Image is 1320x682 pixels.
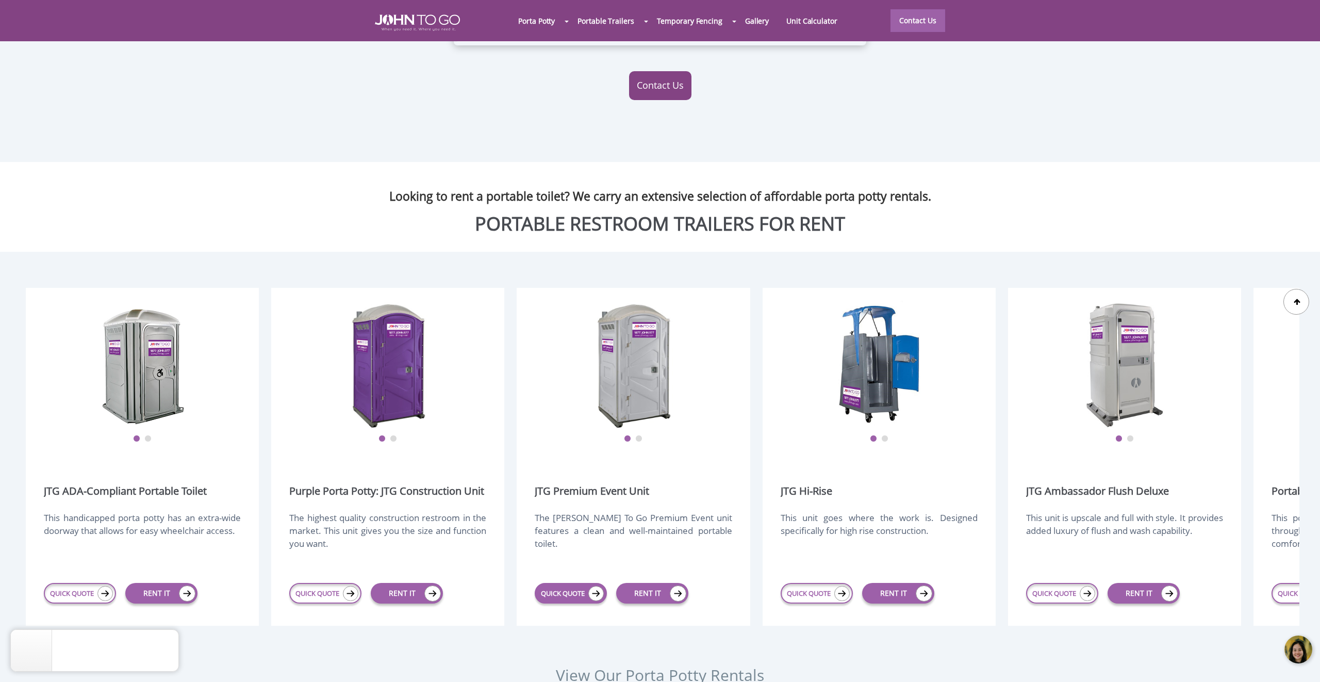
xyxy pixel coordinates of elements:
[870,435,877,443] button: 1 of 2
[890,9,945,32] a: Contact Us
[670,586,686,602] img: icon
[289,511,486,561] div: The highest quality construction restroom in the market. This unit gives you the size and functio...
[289,484,484,498] a: Purple Porta Potty: JTG Construction Unit
[781,511,978,561] div: This unit goes where the work is. Designed specifically for high rise construction.
[179,586,195,602] img: icon
[629,71,691,100] a: Contact Us
[144,435,152,443] button: 2 of 2
[371,583,443,604] a: RENT IT
[778,10,846,32] a: Unit Calculator
[1080,586,1095,601] img: icon
[44,511,241,561] div: This handicapped porta potty has an extra-wide doorway that allows for easy wheelchair access.
[509,10,564,32] a: Porta Potty
[635,435,642,443] button: 2 of 2
[616,583,688,604] a: RENT IT
[289,583,361,604] a: QUICK QUOTE
[44,484,207,498] a: JTG ADA-Compliant Portable Toilet
[1026,583,1098,604] a: QUICK QUOTE
[133,435,140,443] button: 1 of 2
[1127,435,1134,443] button: 2 of 2
[44,583,116,604] a: QUICK QUOTE
[569,10,642,32] a: Portable Trailers
[535,484,649,498] a: JTG Premium Event Unit
[102,301,184,430] img: ADA Handicapped Accessible Unit
[588,586,604,601] img: icon
[781,583,853,604] a: QUICK QUOTE
[838,301,920,430] img: JTG Hi-Rise Unit
[881,435,888,443] button: 2 of 2
[781,484,832,498] a: JTG Hi-Rise
[8,214,1312,234] h2: PORTABLE RESTROOM TRAILERS FOR RENT
[378,435,386,443] button: 1 of 2
[1108,583,1180,604] a: RENT IT
[736,10,778,32] a: Gallery
[1115,435,1123,443] button: 1 of 2
[375,14,460,31] img: JOHN to go
[862,583,934,604] a: RENT IT
[1026,484,1169,498] a: JTG Ambassador Flush Deluxe
[648,10,731,32] a: Temporary Fencing
[390,435,397,443] button: 2 of 2
[343,586,358,601] img: icon
[624,435,631,443] button: 1 of 2
[97,586,113,601] img: icon
[125,583,197,604] a: RENT IT
[834,586,850,601] img: icon
[535,511,732,561] div: The [PERSON_NAME] To Go Premium Event unit features a clean and well-maintained portable toilet.
[1161,586,1178,602] img: icon
[8,172,1312,203] h3: Looking to rent a portable toilet? We carry an extensive selection of affordable porta potty rent...
[424,586,441,602] img: icon
[916,586,932,602] img: icon
[1165,628,1320,671] iframe: Live Chat Button
[1026,511,1223,561] div: This unit is upscale and full with style. It provides added luxury of flush and wash capability.
[535,583,607,604] a: QUICK QUOTE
